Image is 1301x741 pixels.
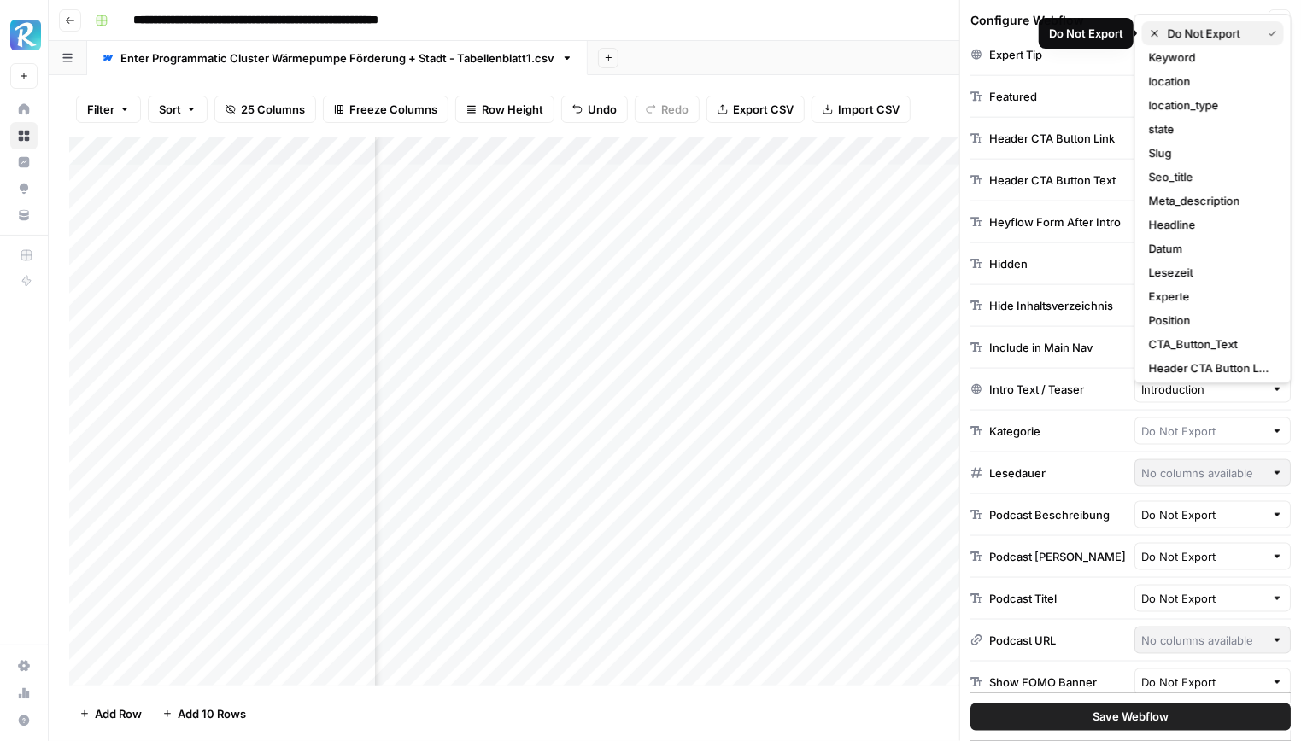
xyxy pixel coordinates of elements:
[1149,335,1270,353] span: CTA_Button_Text
[989,590,1057,607] div: Podcast Titel
[10,652,38,680] a: Settings
[1142,590,1265,607] input: Do Not Export
[989,381,1084,398] div: Intro Text / Teaser
[10,14,38,56] button: Workspace: Radyant
[87,101,114,118] span: Filter
[10,122,38,149] a: Browse
[1149,216,1270,233] span: Headline
[87,41,588,75] a: Enter Programmatic Cluster Wärmepumpe Förderung + Stadt - Tabellenblatt1.csv
[1142,381,1265,398] input: Introduction
[178,705,246,722] span: Add 10 Rows
[733,101,794,118] span: Export CSV
[989,674,1097,691] div: Show FOMO Banner
[1142,423,1265,440] input: Do Not Export
[989,423,1040,440] div: Kategorie
[561,96,628,123] button: Undo
[1168,25,1255,42] span: Do Not Export
[1149,359,1270,376] span: Header CTA Button Link
[1149,312,1270,329] span: Position
[588,101,617,118] span: Undo
[148,96,208,123] button: Sort
[989,506,1110,523] div: Podcast Beschreibung
[989,464,1046,481] div: Lesedauer
[1149,49,1270,66] span: Keyword
[120,50,554,67] div: Enter Programmatic Cluster Wärmepumpe Förderung + Stadt - Tabellenblatt1.csv
[1149,240,1270,257] span: Datum
[1142,548,1265,565] input: Do Not Export
[1149,264,1270,281] span: Lesezeit
[10,149,38,176] a: Insights
[989,548,1126,565] div: Podcast [PERSON_NAME]
[1149,192,1270,209] span: Meta_description
[1149,288,1270,305] span: Experte
[989,130,1115,147] div: Header CTA Button Link
[1142,632,1265,649] input: No columns available
[1149,168,1270,185] span: Seo_title
[1149,120,1270,137] span: state
[635,96,700,123] button: Redo
[1142,464,1265,481] input: No columns available
[152,700,256,727] button: Add 10 Rows
[10,20,41,50] img: Radyant Logo
[159,101,181,118] span: Sort
[1142,506,1265,523] input: Do Not Export
[1149,73,1270,90] span: location
[10,707,38,734] button: Help + Support
[10,96,38,123] a: Home
[10,680,38,707] a: Usage
[482,101,543,118] span: Row Height
[989,88,1037,105] div: Featured
[10,201,38,229] a: Your Data
[989,255,1028,272] div: Hidden
[214,96,316,123] button: 25 Columns
[989,339,1093,356] div: Include in Main Nav
[989,213,1121,230] div: Heyflow Form After Intro
[241,101,305,118] span: 25 Columns
[69,700,152,727] button: Add Row
[349,101,437,118] span: Freeze Columns
[838,101,900,118] span: Import CSV
[95,705,142,722] span: Add Row
[989,172,1116,189] div: Header CTA Button Text
[323,96,448,123] button: Freeze Columns
[706,96,805,123] button: Export CSV
[1093,709,1169,726] span: Save Webflow
[10,175,38,202] a: Opportunities
[1142,674,1265,691] input: Do Not Export
[455,96,554,123] button: Row Height
[661,101,689,118] span: Redo
[76,96,141,123] button: Filter
[989,297,1113,314] div: Hide Inhaltsverzeichnis
[812,96,911,123] button: Import CSV
[989,46,1042,63] div: Expert Tip
[989,632,1056,649] div: Podcast URL
[1149,144,1270,161] span: Slug
[970,703,1291,731] button: Save Webflow
[1149,96,1270,114] span: location_type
